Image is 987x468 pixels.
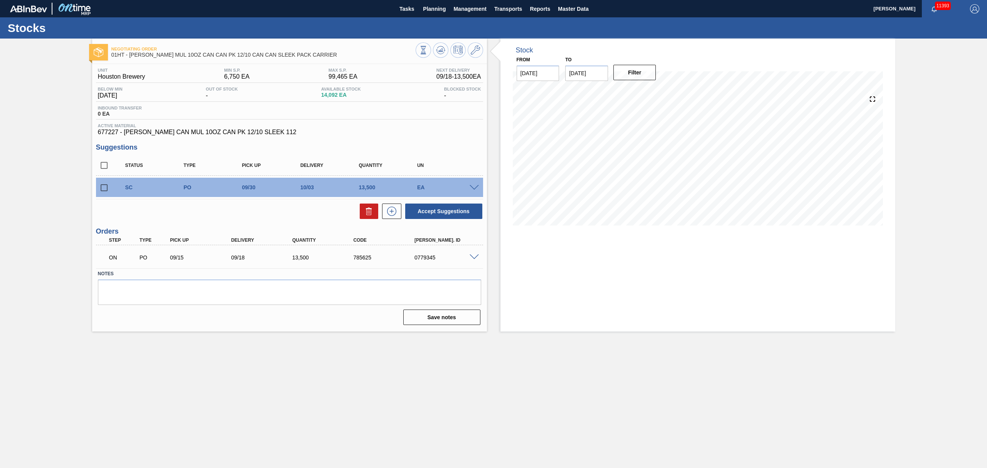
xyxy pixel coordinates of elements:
div: Type [182,163,248,168]
img: Logout [970,4,979,13]
label: From [517,57,530,62]
span: Unit [98,68,145,72]
button: Update Chart [433,42,448,58]
div: Pick up [240,163,307,168]
h3: Suggestions [96,143,483,152]
span: MIN S.P. [224,68,249,72]
div: Stock [516,46,533,54]
div: Code [351,237,421,243]
div: 09/15/2025 [168,254,238,261]
span: MAX S.P. [328,68,357,72]
div: Type [138,237,171,243]
div: Purchase order [138,254,171,261]
div: Quantity [290,237,360,243]
div: Delivery [229,237,299,243]
div: Suggestion Created [123,184,190,190]
button: Schedule Inventory [450,42,466,58]
div: Purchase order [182,184,248,190]
div: Status [123,163,190,168]
span: Tasks [398,4,415,13]
div: 13,500 [290,254,360,261]
span: 09/18 - 13,500 EA [436,73,481,80]
span: Active Material [98,123,481,128]
label: Notes [98,268,481,279]
span: Transports [494,4,522,13]
span: 01HT - CARR MUL 10OZ CAN CAN PK 12/10 CAN CAN SLEEK PACK CARRIER [111,52,416,58]
span: Houston Brewery [98,73,145,80]
button: Accept Suggestions [405,204,482,219]
span: Next Delivery [436,68,481,72]
span: 0 EA [98,111,142,117]
div: Delete Suggestions [356,204,378,219]
span: Management [453,4,487,13]
div: 13,500 [357,184,423,190]
span: Planning [423,4,446,13]
input: mm/dd/yyyy [565,66,608,81]
input: mm/dd/yyyy [517,66,559,81]
div: 09/30/2025 [240,184,307,190]
div: Pick up [168,237,238,243]
span: Out Of Stock [206,87,238,91]
p: ON [109,254,138,261]
span: 14,092 EA [321,92,361,98]
div: Accept Suggestions [401,203,483,220]
span: Below Min [98,87,123,91]
div: EA [415,184,482,190]
button: Filter [613,65,656,80]
span: Negotiating Order [111,47,416,51]
div: Delivery [298,163,365,168]
button: Save notes [403,310,480,325]
span: [DATE] [98,92,123,99]
div: Negotiating Order [107,249,140,266]
div: Quantity [357,163,423,168]
span: 99,465 EA [328,73,357,80]
div: 10/03/2025 [298,184,365,190]
span: Master Data [558,4,588,13]
div: - [204,87,240,99]
span: Available Stock [321,87,361,91]
div: New suggestion [378,204,401,219]
button: Stocks Overview [416,42,431,58]
h3: Orders [96,227,483,236]
div: 09/18/2025 [229,254,299,261]
span: Reports [530,4,550,13]
span: 11393 [935,2,951,10]
span: Inbound Transfer [98,106,142,110]
div: - [442,87,483,99]
button: Go to Master Data / General [468,42,483,58]
label: to [565,57,571,62]
span: 6,750 EA [224,73,249,80]
img: TNhmsLtSVTkK8tSr43FrP2fwEKptu5GPRR3wAAAABJRU5ErkJggg== [10,5,47,12]
span: 677227 - [PERSON_NAME] CAN MUL 10OZ CAN PK 12/10 SLEEK 112 [98,129,481,136]
div: [PERSON_NAME]. ID [413,237,482,243]
span: Blocked Stock [444,87,481,91]
div: 0779345 [413,254,482,261]
button: Notifications [922,3,947,14]
div: UN [415,163,482,168]
img: Ícone [94,47,103,57]
div: 785625 [351,254,421,261]
h1: Stocks [8,24,145,32]
div: Step [107,237,140,243]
